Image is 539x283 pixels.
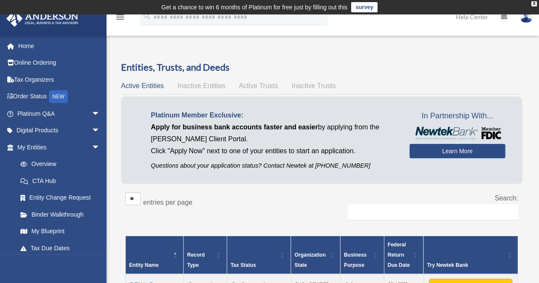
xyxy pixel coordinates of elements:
a: menu [115,15,125,22]
span: Inactive Trusts [292,82,336,89]
span: Federal Return Due Date [388,242,410,268]
a: Binder Walkthrough [12,206,109,223]
th: Try Newtek Bank : Activate to sort [424,236,518,274]
th: Tax Status: Activate to sort [227,236,291,274]
a: My Entitiesarrow_drop_down [6,139,109,156]
span: Business Purpose [344,252,366,268]
img: Anderson Advisors Platinum Portal [4,10,81,27]
i: search [142,11,152,21]
a: Platinum Q&Aarrow_drop_down [6,105,113,122]
span: arrow_drop_down [92,105,109,123]
span: In Partnership With... [409,109,505,123]
a: My Blueprint [12,223,109,240]
label: Search: [495,194,518,202]
span: Entity Name [129,262,159,268]
a: Order StatusNEW [6,88,113,106]
img: NewtekBankLogoSM.png [414,127,501,140]
a: Tax Due Dates [12,240,109,257]
span: Record Type [187,252,205,268]
span: arrow_drop_down [92,139,109,156]
th: Record Type: Activate to sort [184,236,227,274]
div: Get a chance to win 6 months of Platinum for free just by filling out this [161,2,348,12]
a: Overview [12,156,104,173]
p: by applying from the [PERSON_NAME] Client Portal. [151,121,397,145]
a: Tax Organizers [6,71,113,88]
a: CTA Hub [12,172,109,189]
a: survey [351,2,378,12]
a: Entity Change Request [12,189,109,206]
div: NEW [49,90,68,103]
p: Click "Apply Now" next to one of your entities to start an application. [151,145,397,157]
span: Organization State [294,252,326,268]
th: Business Purpose: Activate to sort [340,236,384,274]
span: Active Entities [121,82,164,89]
p: Questions about your application status? Contact Newtek at [PHONE_NUMBER] [151,160,397,171]
label: entries per page [143,199,193,206]
th: Entity Name: Activate to invert sorting [126,236,184,274]
span: arrow_drop_down [92,122,109,140]
a: Digital Productsarrow_drop_down [6,122,113,139]
i: menu [115,12,125,22]
span: Active Trusts [239,82,278,89]
a: Online Ordering [6,54,113,71]
span: Tax Status [231,262,256,268]
a: Home [6,37,113,54]
a: Learn More [409,144,505,158]
th: Organization State: Activate to sort [291,236,340,274]
th: Federal Return Due Date: Activate to sort [384,236,424,274]
h3: Entities, Trusts, and Deeds [121,61,522,74]
img: User Pic [520,11,533,23]
span: Apply for business bank accounts faster and easier [151,123,318,131]
div: Try Newtek Bank [427,260,505,270]
span: Inactive Entities [178,82,225,89]
p: Platinum Member Exclusive: [151,109,397,121]
div: close [531,1,537,6]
